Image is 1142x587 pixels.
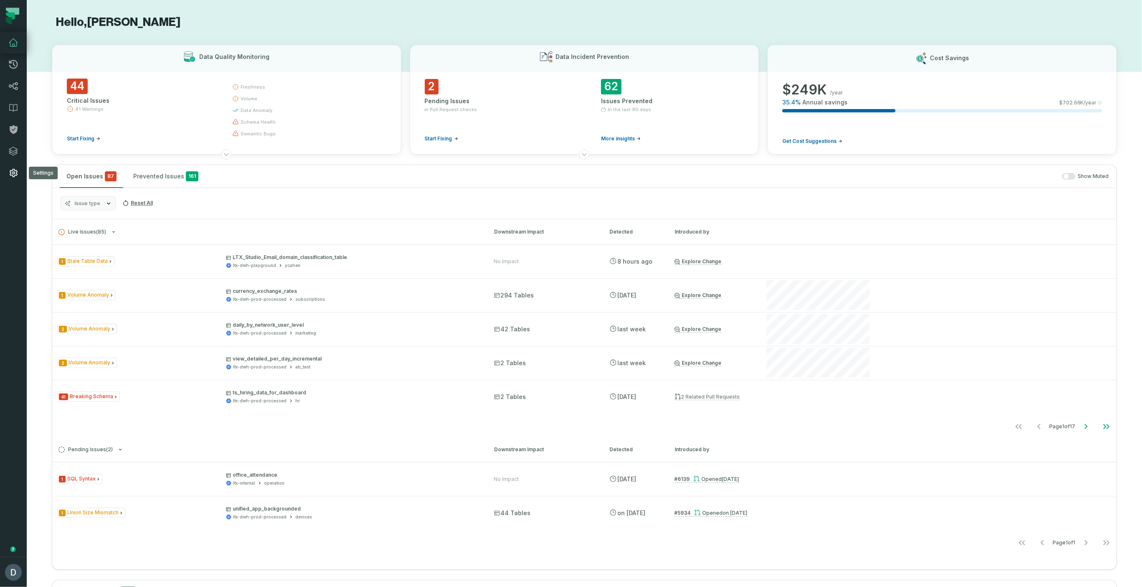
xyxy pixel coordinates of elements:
[1059,99,1097,106] span: $ 702.66K /year
[59,292,66,299] span: Severity
[59,476,66,483] span: Severity
[675,446,750,453] div: Introduced by
[67,79,88,94] span: 44
[241,119,276,125] span: schema health
[609,446,660,453] div: Detected
[295,514,312,520] div: devices
[226,322,479,328] p: daily_by_network_user_level
[675,228,750,236] div: Introduced by
[494,359,526,367] span: 2 Tables
[425,135,458,142] a: Start Fixing
[782,138,837,145] span: Get Cost Suggestions
[57,391,120,402] span: Issue Type
[618,393,637,400] relative-time: Aug 27, 2025, 1:55 PM GMT+3
[59,258,66,265] span: Severity
[52,462,1117,553] div: Pending Issues(2)
[57,474,102,484] span: Issue Type
[601,135,641,142] a: More insights
[425,97,568,105] div: Pending Issues
[494,476,519,483] div: No Impact
[723,510,748,516] relative-time: Jul 23, 2025, 5:33 PM GMT+3
[9,546,17,553] div: Tooltip anchor
[59,360,67,366] span: Severity
[226,254,479,261] p: LTX_Studio_Email_domain_classification_table
[1029,418,1049,435] button: Go to previous page
[1096,534,1117,551] button: Go to last page
[675,393,740,401] a: 2 related pull requests
[226,506,479,512] p: unified_app_backgrounded
[241,130,276,137] span: semantic bugs
[58,447,479,453] button: Pending Issues(2)
[59,510,66,516] span: Severity
[693,476,739,482] div: Opened
[494,446,594,453] div: Downstream Impact
[601,135,635,142] span: More insights
[105,171,117,181] span: critical issues and errors combined
[52,418,1117,435] nav: pagination
[57,290,116,300] span: Issue Type
[57,358,117,368] span: Issue Type
[241,107,272,114] span: data anomaly
[722,476,739,482] relative-time: Aug 27, 2025, 5:33 PM GMT+3
[494,228,594,236] div: Downstream Impact
[694,510,748,516] div: Opened
[58,447,113,453] span: Pending Issues ( 2 )
[1012,534,1032,551] button: Go to first page
[556,53,629,61] h3: Data Incident Prevention
[1012,534,1117,551] ul: Page 1 of 1
[494,393,526,401] span: 2 Tables
[608,106,651,113] span: In the last 90 days
[830,89,843,96] span: /year
[494,509,531,517] span: 44 Tables
[675,326,722,333] a: Explore Change
[802,98,848,107] span: Annual savings
[425,79,439,94] span: 2
[59,394,68,400] span: Severity
[675,258,722,265] a: Explore Change
[1076,534,1096,551] button: Go to next page
[425,135,452,142] span: Start Fixing
[119,196,156,210] button: Reset All
[601,97,744,105] div: Issues Prevented
[618,258,653,265] relative-time: Sep 7, 2025, 5:25 AM GMT+3
[57,324,117,334] span: Issue Type
[767,45,1117,155] button: Cost Savings$249K/year35.4%Annual savings$702.66K/yearGet Cost Suggestions
[1009,418,1117,435] ul: Page 1 of 17
[58,229,479,235] button: Live Issues(85)
[782,138,843,145] a: Get Cost Suggestions
[241,95,257,102] span: volume
[675,360,722,366] a: Explore Change
[74,200,100,207] span: Issue type
[226,389,479,396] p: ts_hiring_data_for_dashboard
[67,97,217,105] div: Critical Issues
[61,196,116,211] button: Issue type
[57,256,114,267] span: Issue Type
[199,53,269,61] h3: Data Quality Monitoring
[127,165,205,188] button: Prevented Issues
[609,228,660,236] div: Detected
[618,292,637,299] relative-time: Sep 3, 2025, 5:32 AM GMT+3
[1096,418,1117,435] button: Go to last page
[494,291,534,300] span: 294 Tables
[1076,418,1096,435] button: Go to next page
[425,106,477,113] span: in Pull Request checks
[782,98,801,107] span: 35.4 %
[295,330,316,336] div: marketing
[233,398,287,404] div: ltx-dwh-prod-processed
[233,330,287,336] div: ltx-dwh-prod-processed
[67,135,100,142] a: Start Fixing
[675,292,722,299] a: Explore Change
[52,244,1117,437] div: Live Issues(85)
[186,171,198,181] span: 161
[241,84,265,90] span: freshness
[618,359,646,366] relative-time: Aug 29, 2025, 5:34 AM GMT+3
[494,258,519,265] div: No Impact
[601,79,622,94] span: 62
[52,534,1117,551] nav: pagination
[226,356,479,362] p: view_detailed_per_day_incremental
[233,296,287,302] div: ltx-dwh-prod-processed
[285,262,300,269] div: ycahen
[410,45,759,155] button: Data Incident Prevention2Pending Issuesin Pull Request checksStart Fixing62Issues PreventedIn the...
[930,54,969,62] h3: Cost Savings
[52,15,1117,30] h1: Hello, [PERSON_NAME]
